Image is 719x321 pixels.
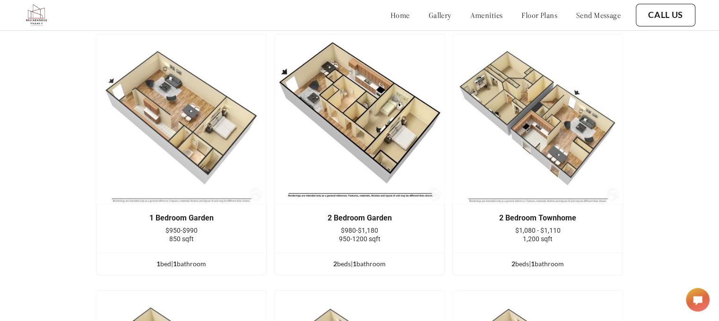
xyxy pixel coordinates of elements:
div: bed s | bathroom [275,259,444,269]
span: 1 [173,260,177,268]
img: example [96,34,267,204]
span: 950-1200 sqft [339,235,381,243]
img: example [274,34,445,204]
span: 2 [333,260,337,268]
span: 1 [531,260,535,268]
a: floor plans [521,10,557,20]
span: 1 [156,260,160,268]
span: $950-$990 [165,227,198,234]
a: Call Us [648,10,683,20]
a: send message [576,10,621,20]
div: bed | bathroom [96,259,266,269]
a: gallery [429,10,451,20]
img: Company logo [24,2,49,28]
span: $980-$1,180 [341,227,378,234]
div: 2 Bedroom Townhome [467,214,608,222]
span: 1,200 sqft [523,235,553,243]
button: Call Us [636,4,695,26]
span: $1,080 - $1,110 [515,227,561,234]
div: 1 Bedroom Garden [111,214,252,222]
span: 2 [511,260,515,268]
span: 1 [353,260,356,268]
a: home [390,10,410,20]
span: 850 sqft [169,235,194,243]
div: 2 Bedroom Garden [289,214,430,222]
div: bed s | bathroom [453,259,623,269]
a: amenities [470,10,503,20]
img: example [452,34,623,204]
